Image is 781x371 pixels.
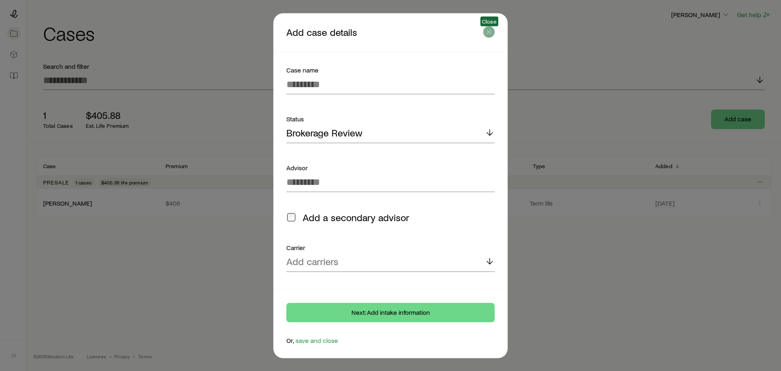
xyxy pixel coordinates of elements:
div: Case name [286,65,495,75]
span: Add a secondary advisor [303,211,409,223]
p: Add carriers [286,256,338,267]
span: Or, [286,336,295,344]
button: save and close [295,336,338,344]
button: Next: Add intake information [286,303,495,322]
div: Carrier [286,242,495,252]
span: Close [482,18,497,24]
p: Add case details [286,26,483,38]
div: Advisor [286,162,495,172]
input: Add a secondary advisor [287,213,295,221]
p: Brokerage Review [286,127,362,138]
div: Status [286,114,495,123]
